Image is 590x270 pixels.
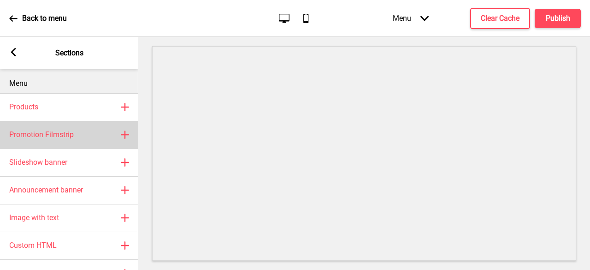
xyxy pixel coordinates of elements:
h4: Image with text [9,213,59,223]
div: Menu [383,5,438,32]
button: Publish [535,9,581,28]
h4: Publish [546,13,570,24]
h4: Announcement banner [9,185,83,195]
p: Menu [9,78,129,89]
h4: Clear Cache [481,13,519,24]
h4: Promotion Filmstrip [9,130,74,140]
h4: Custom HTML [9,240,57,251]
button: Clear Cache [470,8,530,29]
h4: Products [9,102,38,112]
h4: Slideshow banner [9,157,67,168]
a: Back to menu [9,6,67,31]
p: Back to menu [22,13,67,24]
p: Sections [55,48,83,58]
